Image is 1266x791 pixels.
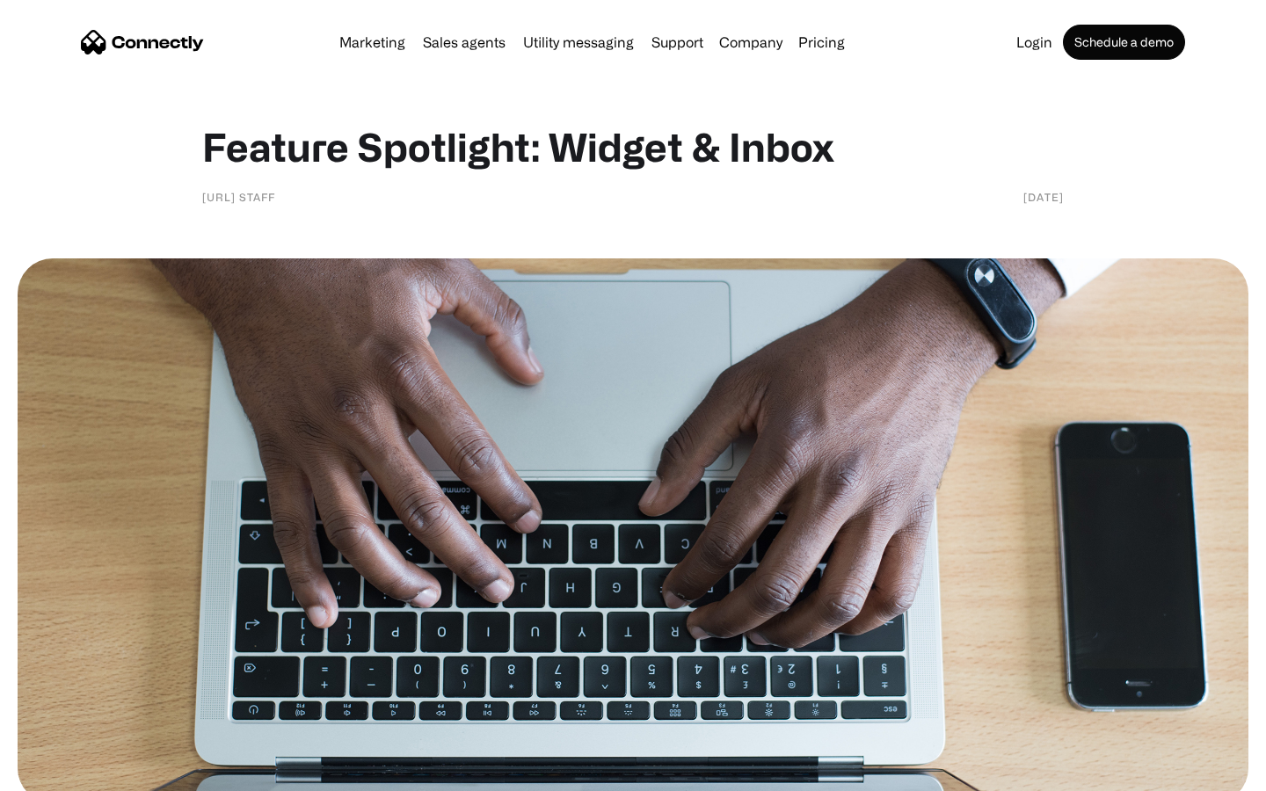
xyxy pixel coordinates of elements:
h1: Feature Spotlight: Widget & Inbox [202,123,1064,171]
div: [URL] staff [202,188,275,206]
a: Support [644,35,710,49]
a: Utility messaging [516,35,641,49]
a: Login [1009,35,1059,49]
div: [DATE] [1023,188,1064,206]
a: Sales agents [416,35,513,49]
a: Pricing [791,35,852,49]
a: Marketing [332,35,412,49]
aside: Language selected: English [18,760,105,785]
div: Company [719,30,782,54]
a: Schedule a demo [1063,25,1185,60]
ul: Language list [35,760,105,785]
